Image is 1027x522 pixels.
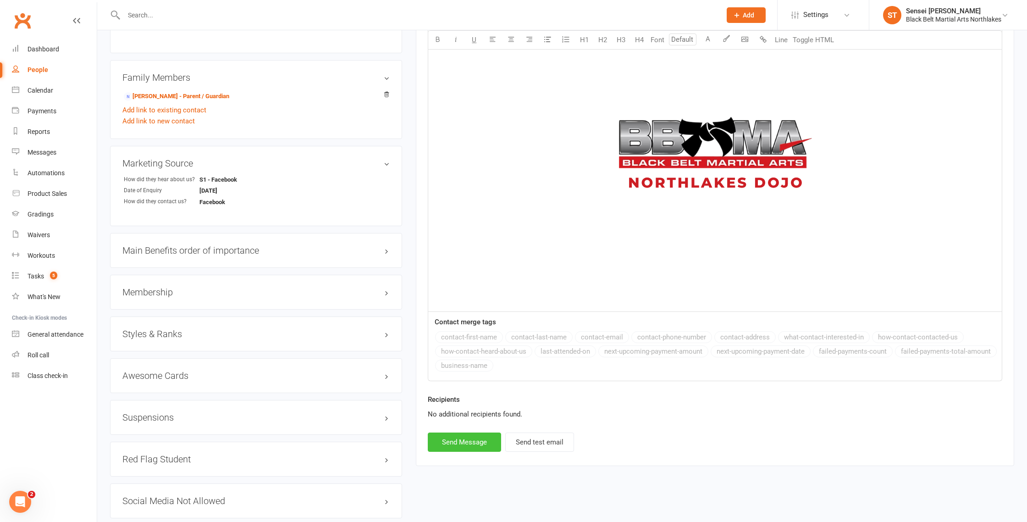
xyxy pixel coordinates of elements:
[593,31,612,49] button: H2
[124,186,199,195] div: Date of Enquiry
[122,454,390,464] h3: Red Flag Student
[12,287,97,307] a: What's New
[630,31,648,49] button: H4
[28,331,83,338] div: General attendance
[121,9,715,22] input: Search...
[699,31,717,49] button: A
[12,324,97,345] a: General attendance kiosk mode
[12,39,97,60] a: Dashboard
[12,225,97,245] a: Waivers
[122,72,390,83] h3: Family Members
[28,491,35,498] span: 2
[122,412,390,422] h3: Suspensions
[575,31,593,49] button: H1
[906,15,1001,23] div: Black Belt Martial Arts Northlakes
[28,87,53,94] div: Calendar
[12,80,97,101] a: Calendar
[28,107,56,115] div: Payments
[669,33,696,45] input: Default
[12,366,97,386] a: Class kiosk mode
[28,190,67,197] div: Product Sales
[472,36,476,44] span: U
[28,149,56,156] div: Messages
[28,231,50,239] div: Waivers
[12,122,97,142] a: Reports
[12,60,97,80] a: People
[122,158,390,168] h3: Marketing Source
[28,128,50,135] div: Reports
[612,31,630,49] button: H3
[122,371,390,381] h3: Awesome Cards
[772,31,790,49] button: Line
[28,211,54,218] div: Gradings
[465,31,483,49] button: U
[505,433,574,452] button: Send test email
[28,272,44,280] div: Tasks
[28,372,68,379] div: Class check-in
[28,252,55,259] div: Workouts
[428,433,501,452] button: Send Message
[601,44,830,273] img: 09d834f1-3e88-4a6e-8a02-315a9064042c.png
[122,496,390,506] h3: Social Media Not Allowed
[28,293,61,300] div: What's New
[743,11,754,19] span: Add
[12,183,97,204] a: Product Sales
[428,409,1002,420] div: No additional recipients found.
[12,245,97,266] a: Workouts
[28,66,48,73] div: People
[199,199,252,205] strong: Facebook
[122,105,206,116] a: Add link to existing contact
[28,169,65,177] div: Automations
[122,287,390,297] h3: Membership
[124,92,229,101] a: [PERSON_NAME] - Parent / Guardian
[124,175,199,184] div: How did they hear about us?
[50,272,57,279] span: 5
[122,329,390,339] h3: Styles & Ranks
[199,176,252,183] strong: S1 - Facebook
[12,266,97,287] a: Tasks 5
[124,197,199,206] div: How did they contact us?
[11,9,34,32] a: Clubworx
[648,31,667,49] button: Font
[12,204,97,225] a: Gradings
[803,5,828,25] span: Settings
[199,187,252,194] strong: [DATE]
[28,45,59,53] div: Dashboard
[122,116,195,127] a: Add link to new contact
[28,351,49,359] div: Roll call
[12,345,97,366] a: Roll call
[727,7,766,23] button: Add
[906,7,1001,15] div: Sensei [PERSON_NAME]
[12,101,97,122] a: Payments
[428,394,460,405] label: Recipients
[790,31,836,49] button: Toggle HTML
[122,245,390,255] h3: Main Benefits order of importance
[9,491,31,513] iframe: Intercom live chat
[435,317,496,328] label: Contact merge tags
[12,142,97,163] a: Messages
[12,163,97,183] a: Automations
[883,6,901,24] div: ST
